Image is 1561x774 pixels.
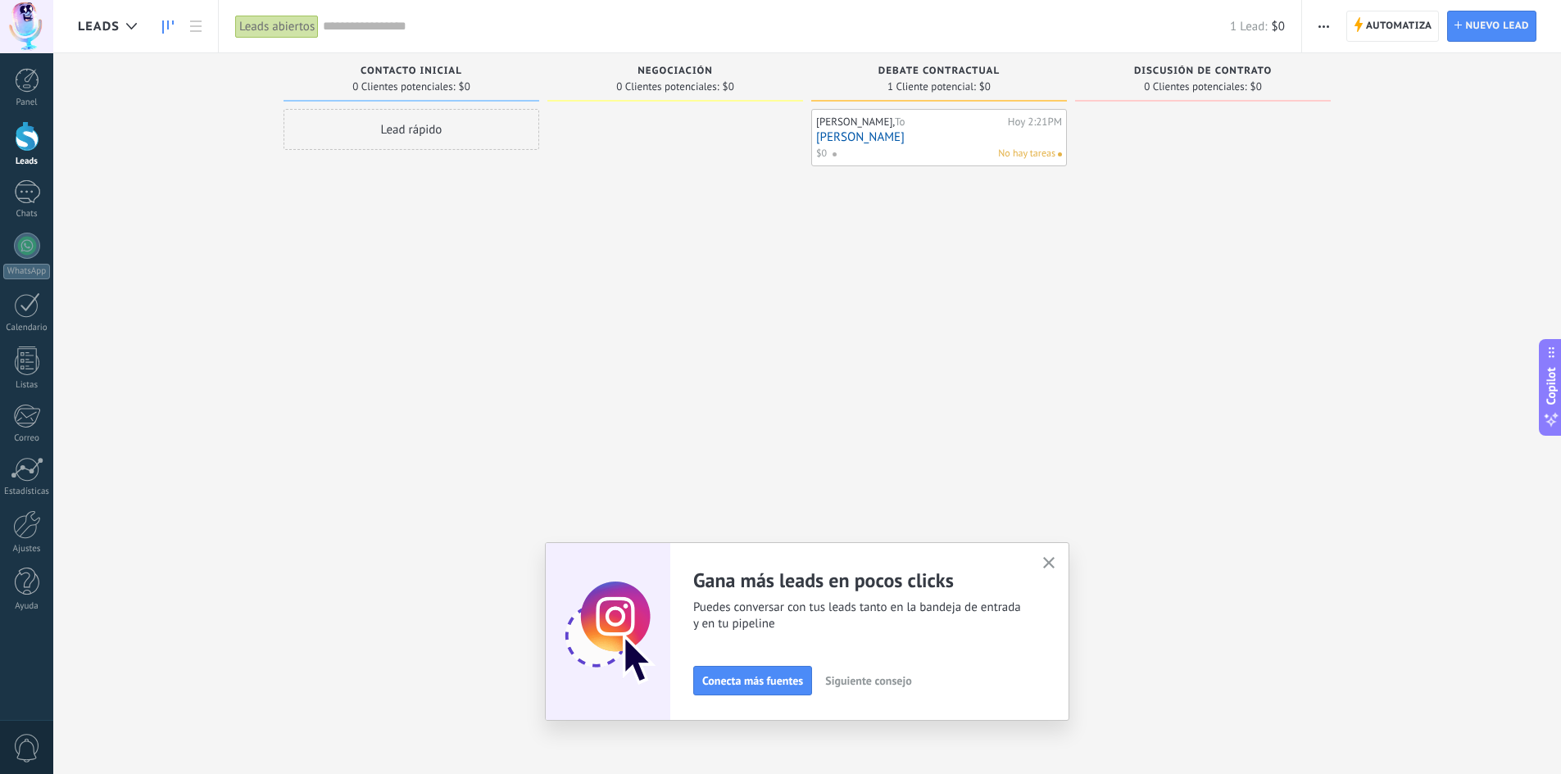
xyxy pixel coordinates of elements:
span: 1 Lead: [1230,19,1267,34]
div: WhatsApp [3,264,50,279]
div: Ayuda [3,601,51,612]
div: Leads [3,156,51,167]
div: Chats [3,209,51,220]
div: Leads abiertos [235,15,319,38]
span: Leads [78,19,120,34]
span: 0 Clientes potenciales: [616,82,719,92]
a: Automatiza [1346,11,1440,42]
span: $0 [1272,19,1285,34]
a: Leads [154,11,182,43]
div: Correo [3,433,51,444]
span: 0 Clientes potenciales: [352,82,455,92]
div: Contacto inicial [292,66,531,79]
a: [PERSON_NAME] [816,130,1062,144]
div: Debate contractual [819,66,1059,79]
div: Hoy 2:21PM [1008,115,1062,129]
button: Más [1312,11,1336,42]
div: Estadísticas [3,487,51,497]
span: $0 [1250,82,1262,92]
span: No hay nada asignado [1058,152,1062,156]
div: Panel [3,97,51,108]
span: 0 Clientes potenciales: [1144,82,1246,92]
div: Calendario [3,323,51,333]
div: Ajustes [3,544,51,554]
div: Lead rápido [284,109,539,150]
button: Siguiente consejo [818,668,919,693]
a: Nuevo lead [1447,11,1536,42]
span: $0 [723,82,734,92]
div: Listas [3,380,51,391]
span: Siguiente consejo [825,675,911,686]
a: Lista [182,11,210,43]
div: Discusión de contrato [1083,66,1323,79]
span: $0 [979,82,991,92]
span: Nuevo lead [1465,11,1529,41]
div: Negociación [556,66,795,79]
span: Conecta más fuentes [702,675,803,686]
span: Contacto inicial [361,66,462,77]
span: $0 [459,82,470,92]
span: Copilot [1543,367,1559,405]
span: 1 Cliente potencial: [887,82,976,92]
h2: Gana más leads en pocos clicks [693,568,1023,593]
button: Conecta más fuentes [693,666,812,695]
span: No hay tareas [998,147,1055,161]
span: To [895,115,905,129]
span: Automatiza [1366,11,1432,41]
div: [PERSON_NAME], [816,115,1004,129]
span: Negociación [638,66,713,77]
span: Debate contractual [878,66,1000,77]
span: $0 [816,147,827,161]
span: Discusión de contrato [1134,66,1272,77]
span: Puedes conversar con tus leads tanto en la bandeja de entrada y en tu pipeline [693,600,1023,632]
